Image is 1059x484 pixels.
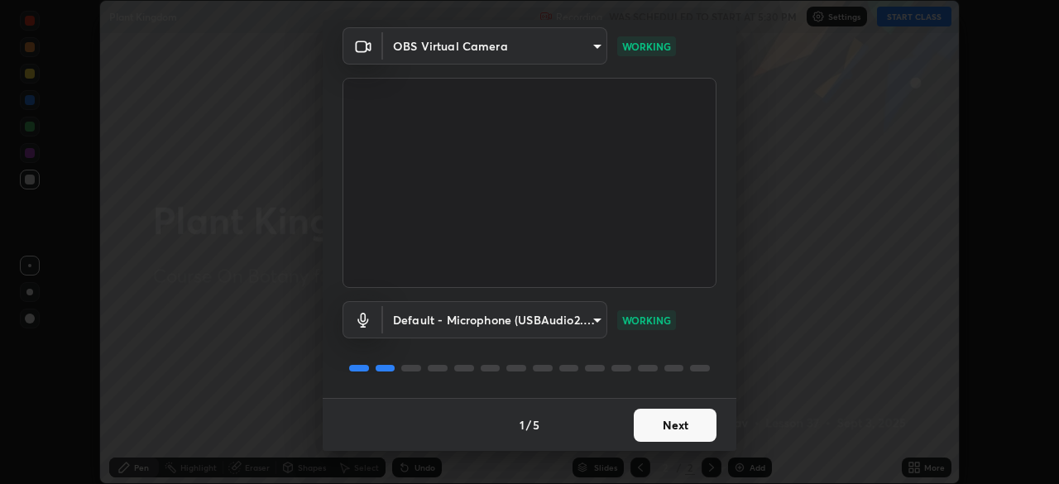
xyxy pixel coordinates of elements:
h4: / [526,416,531,434]
h4: 5 [533,416,539,434]
h4: 1 [520,416,525,434]
div: OBS Virtual Camera [383,301,607,338]
p: WORKING [622,39,671,54]
button: Next [634,409,716,442]
div: OBS Virtual Camera [383,27,607,65]
p: WORKING [622,313,671,328]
